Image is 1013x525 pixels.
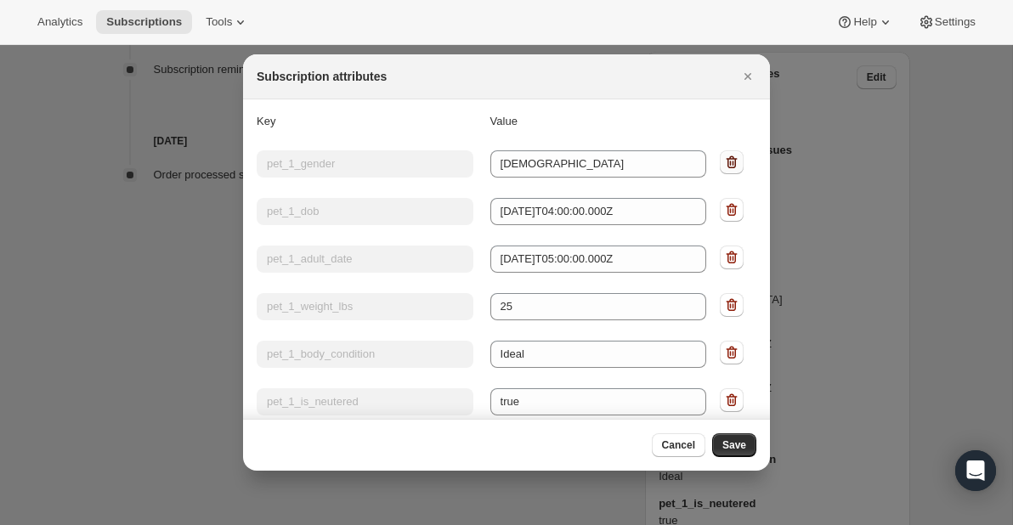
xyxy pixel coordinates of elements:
[826,10,903,34] button: Help
[908,10,986,34] button: Settings
[652,433,705,457] button: Cancel
[106,15,182,29] span: Subscriptions
[955,450,996,491] div: Open Intercom Messenger
[853,15,876,29] span: Help
[257,115,275,127] span: Key
[935,15,976,29] span: Settings
[96,10,192,34] button: Subscriptions
[257,68,387,85] h2: Subscription attributes
[736,65,760,88] button: Close
[195,10,259,34] button: Tools
[37,15,82,29] span: Analytics
[722,438,746,452] span: Save
[712,433,756,457] button: Save
[490,115,518,127] span: Value
[662,438,695,452] span: Cancel
[27,10,93,34] button: Analytics
[206,15,232,29] span: Tools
